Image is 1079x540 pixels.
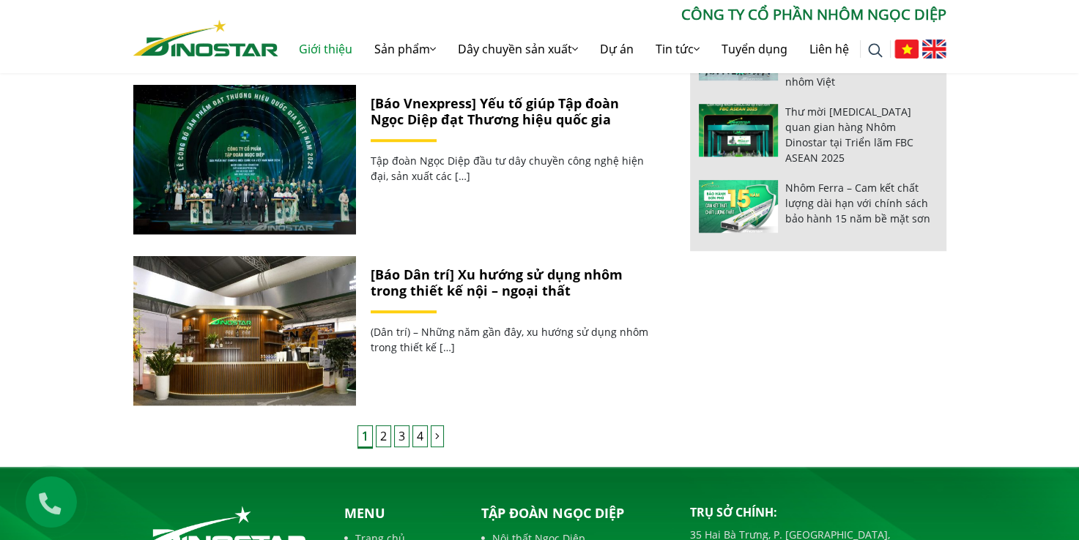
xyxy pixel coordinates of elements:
a: 2 [376,425,391,447]
a: Giới thiệu [288,26,363,72]
a: Liên hệ [798,26,860,72]
img: Thư mời tham quan gian hàng Nhôm Dinostar tại Triển lãm FBC ASEAN 2025 [699,104,779,157]
a: Dự án [589,26,645,72]
img: Nhôm Dinostar [133,20,278,56]
p: Trụ sở chính: [690,503,946,521]
p: Tập đoàn Ngọc Diệp đầu tư dây chuyền công nghệ hiện đại, sản xuất các […] [371,153,653,184]
a: Dây chuyền sản xuất [447,26,589,72]
p: Menu [344,503,457,523]
p: CÔNG TY CỔ PHẦN NHÔM NGỌC DIỆP [278,4,946,26]
img: search [868,43,883,58]
a: 3 [394,425,409,447]
img: Tiếng Việt [894,40,919,59]
a: 4 [412,425,428,447]
a: [Báo Vnexpress] Yếu tố giúp Tập đoàn Ngọc Diệp đạt Thương hiệu quốc gia [371,94,619,128]
img: English [922,40,946,59]
span: 1 [357,425,373,449]
a: Tuyển dụng [711,26,798,72]
img: [Báo Vnexpress] Yếu tố giúp Tập đoàn Ngọc Diệp đạt Thương hiệu quốc gia [133,85,355,234]
p: Tập đoàn Ngọc Diệp [481,503,668,523]
a: Trang sau [431,425,444,447]
a: [Báo Vnexpress] Yếu tố giúp Tập đoàn Ngọc Diệp đạt Thương hiệu quốc gia [133,85,356,234]
a: Tin tức [645,26,711,72]
a: Thư mời [MEDICAL_DATA] quan gian hàng Nhôm Dinostar tại Triển lãm FBC ASEAN 2025 [785,105,913,165]
a: Nhôm Ferra – Cam kết chất lượng dài hạn với chính sách bảo hành 15 năm bề mặt sơn [785,181,930,225]
a: [Báo Dân trí] Xu hướng sử dụng nhôm trong thiết kế nội – ngoại thất [371,266,623,299]
img: [Báo Dân trí] Xu hướng sử dụng nhôm trong thiết kế nội – ngoại thất [133,256,355,405]
a: [Báo Dân trí] Xu hướng sử dụng nhôm trong thiết kế nội – ngoại thất [133,256,356,405]
a: Sản phẩm [363,26,447,72]
p: (Dân trí) – Những năm gần đây, xu hướng sử dụng nhôm trong thiết kế […] [371,324,653,355]
img: Nhôm Ferra – Cam kết chất lượng dài hạn với chính sách bảo hành 15 năm bề mặt sơn [699,180,779,233]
